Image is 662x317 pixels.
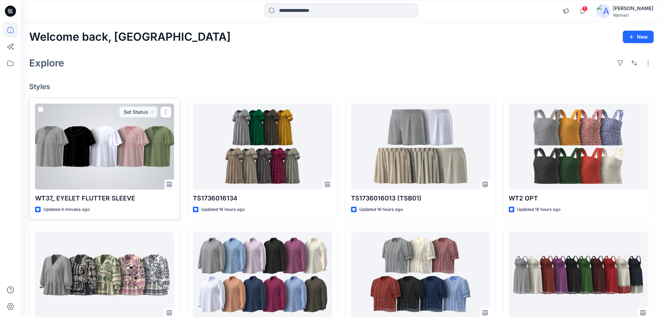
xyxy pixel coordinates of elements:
[35,104,174,190] a: WT37_ EYELET FLUTTER SLEEVE
[29,31,231,43] h2: Welcome back, [GEOGRAPHIC_DATA]
[613,4,653,13] div: [PERSON_NAME]
[596,4,610,18] img: avatar
[29,57,64,69] h2: Explore
[509,193,648,203] p: WT2 OPT
[201,206,245,213] p: Updated 16 hours ago
[623,31,654,43] button: New
[582,6,588,11] span: 1
[193,193,332,203] p: TS1736016134
[43,206,90,213] p: Updated 4 minutes ago
[351,104,490,190] a: TS1736016013 (TSB01)
[193,104,332,190] a: TS1736016134
[35,193,174,203] p: WT37_ EYELET FLUTTER SLEEVE
[359,206,403,213] p: Updated 16 hours ago
[509,104,648,190] a: WT2 OPT
[517,206,561,213] p: Updated 18 hours ago
[613,13,653,18] div: Walmart
[351,193,490,203] p: TS1736016013 (TSB01)
[29,82,654,91] h4: Styles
